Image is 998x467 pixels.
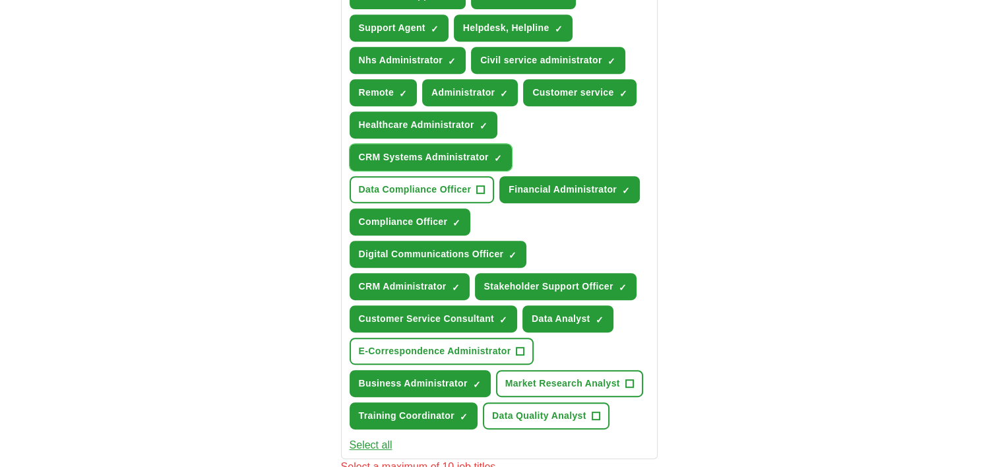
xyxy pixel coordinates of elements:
span: Business Administrator [359,377,468,390]
span: Healthcare Administrator [359,118,474,132]
span: ✓ [608,56,615,67]
button: Select all [350,437,392,453]
span: Stakeholder Support Officer [484,280,613,294]
span: Financial Administrator [509,183,617,197]
span: Market Research Analyst [505,377,620,390]
button: Nhs Administrator✓ [350,47,466,74]
button: Market Research Analyst [496,370,643,397]
span: Customer service [532,86,613,100]
span: Customer Service Consultant [359,312,495,326]
span: ✓ [431,24,439,34]
span: Administrator [431,86,495,100]
span: CRM Administrator [359,280,447,294]
span: ✓ [448,56,456,67]
span: Remote [359,86,394,100]
span: ✓ [399,88,407,99]
span: ✓ [509,250,516,261]
button: Support Agent✓ [350,15,449,42]
span: Data Compliance Officer [359,183,472,197]
button: Civil service administrator✓ [471,47,625,74]
button: Administrator✓ [422,79,518,106]
span: ✓ [460,412,468,422]
button: CRM Systems Administrator✓ [350,144,512,171]
span: ✓ [619,282,627,293]
span: ✓ [452,282,460,293]
span: Data Analyst [532,312,590,326]
button: Helpdesk, Helpline✓ [454,15,573,42]
span: ✓ [452,218,460,228]
button: Financial Administrator✓ [499,176,640,203]
button: Business Administrator✓ [350,370,491,397]
span: Support Agent [359,21,425,35]
span: ✓ [494,153,502,164]
button: Customer Service Consultant✓ [350,305,518,332]
span: ✓ [480,121,487,131]
button: Digital Communications Officer✓ [350,241,527,268]
span: E-Correspondence Administrator [359,344,511,358]
span: ✓ [596,315,604,325]
button: Customer service✓ [523,79,637,106]
span: CRM Systems Administrator [359,150,489,164]
button: Healthcare Administrator✓ [350,111,497,139]
button: Compliance Officer✓ [350,208,471,235]
span: Digital Communications Officer [359,247,504,261]
button: Data Quality Analyst [483,402,609,429]
button: Data Compliance Officer [350,176,495,203]
span: Civil service administrator [480,53,602,67]
button: Data Analyst✓ [522,305,613,332]
span: ✓ [555,24,563,34]
span: Nhs Administrator [359,53,443,67]
button: E-Correspondence Administrator [350,338,534,365]
span: ✓ [500,88,508,99]
span: Compliance Officer [359,215,448,229]
button: CRM Administrator✓ [350,273,470,300]
span: Data Quality Analyst [492,409,586,423]
span: Training Coordinator [359,409,454,423]
button: Stakeholder Support Officer✓ [475,273,637,300]
span: ✓ [622,185,630,196]
span: Helpdesk, Helpline [463,21,549,35]
span: ✓ [499,315,507,325]
span: ✓ [619,88,627,99]
span: ✓ [473,379,481,390]
button: Remote✓ [350,79,417,106]
button: Training Coordinator✓ [350,402,478,429]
